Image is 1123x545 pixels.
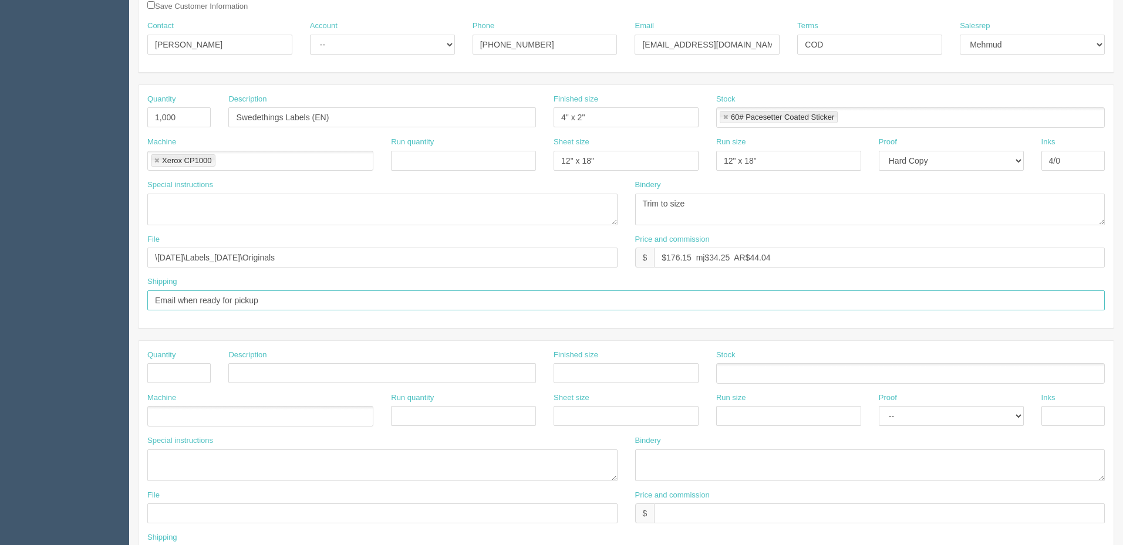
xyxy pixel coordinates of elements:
div: $ [635,248,655,268]
label: Stock [716,350,736,361]
label: Inks [1041,137,1055,148]
label: Inks [1041,392,1055,404]
label: Bindery [635,435,661,446]
label: Proof [879,392,897,404]
div: $ [635,503,655,523]
label: Sheet size [554,392,589,404]
label: Salesrep [960,21,990,32]
label: Run quantity [391,137,434,148]
label: Shipping [147,276,177,287]
label: Contact [147,21,174,32]
label: Quantity [147,94,176,105]
label: Machine [147,137,176,148]
label: File [147,234,160,245]
label: File [147,490,160,501]
label: Special instructions [147,435,213,446]
label: Description [228,350,267,361]
label: Quantity [147,350,176,361]
label: Finished size [554,94,598,105]
div: 60# Pacesetter Coated Sticker [731,113,834,121]
label: Run size [716,392,746,404]
label: Run size [716,137,746,148]
label: Phone [473,21,495,32]
label: Finished size [554,350,598,361]
label: Description [228,94,267,105]
label: Proof [879,137,897,148]
label: Account [310,21,338,32]
label: Stock [716,94,736,105]
label: Shipping [147,532,177,543]
div: Xerox CP1000 [162,157,212,164]
label: Price and commission [635,234,710,245]
label: Email [635,21,654,32]
textarea: Trim to size [635,194,1105,225]
label: Machine [147,392,176,404]
label: Bindery [635,180,661,191]
label: Terms [797,21,818,32]
label: Special instructions [147,180,213,191]
label: Sheet size [554,137,589,148]
label: Price and commission [635,490,710,501]
label: Run quantity [391,392,434,404]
